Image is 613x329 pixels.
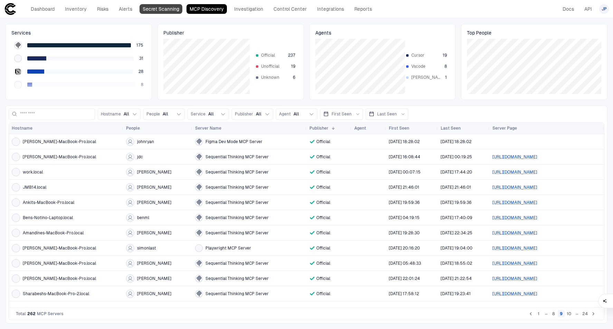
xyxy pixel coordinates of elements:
span: [DATE] 00:07:15 [389,169,421,175]
span: 8 [141,82,143,87]
span: Unofficial [261,64,285,69]
div: 03/09/2025 17:28:02 (GMT+00:00 UTC) [441,139,471,144]
span: Official [316,185,330,190]
span: [DATE] 18:28:02 [441,139,471,144]
span: [PERSON_NAME] [137,261,171,266]
a: Secret Scanning [140,4,182,14]
span: Sequential Thinking MCP Server [205,200,269,205]
span: Cursor [411,53,435,58]
span: Official [316,215,330,220]
a: Integrations [314,4,347,14]
a: [URL][DOMAIN_NAME] [492,170,537,175]
button: Go to page 10 [565,310,573,317]
span: Service [191,111,205,117]
span: All [163,111,168,117]
span: People [146,111,160,117]
span: [DATE] 17:40:09 [441,215,472,220]
div: 04/08/2025 21:01:24 (GMT+00:00 UTC) [389,276,420,281]
div: 05/08/2025 03:19:15 (GMT+00:00 UTC) [389,215,420,220]
span: [DATE] 21:46:01 [441,185,471,190]
span: All [208,111,214,117]
span: 19 [443,53,447,58]
span: 8 [444,64,447,69]
button: Go to previous page [527,310,534,317]
span: Sequential Thinking MCP Server [205,261,269,266]
span: Sequential Thinking MCP Server [205,215,269,220]
nav: pagination navigation [527,310,597,318]
span: Agent [279,111,291,117]
span: [DATE] 21:46:01 [389,185,419,190]
a: Dashboard [28,4,58,14]
span: 175 [136,43,143,48]
span: Unknown [261,75,285,80]
span: [PERSON_NAME] [411,75,442,80]
span: Vscode [411,64,435,69]
span: All [256,111,261,117]
div: … [543,310,549,317]
a: [URL][DOMAIN_NAME] [492,231,537,235]
div: 18/08/2025 20:46:01 (GMT+00:00 UTC) [389,185,419,190]
span: [DATE] 20:16:20 [389,245,420,251]
span: Official [316,154,330,160]
a: [URL][DOMAIN_NAME] [492,261,537,266]
span: [DATE] 05:48:33 [389,261,421,266]
button: page 9 [558,310,565,317]
a: [URL][DOMAIN_NAME] [492,154,537,159]
div: 13/08/2025 18:59:36 (GMT+00:00 UTC) [441,200,471,205]
span: [DATE] 16:08:44 [389,154,420,160]
span: First Seen [332,111,352,117]
button: HostnameAll [98,109,141,120]
span: [DATE] 19:23:41 [441,291,471,297]
button: PeopleAll [143,109,185,120]
a: Investigation [231,4,266,14]
button: ServiceAll [188,109,229,120]
div: 15/08/2025 18:23:41 (GMT+00:00 UTC) [441,291,471,297]
span: Top People [467,30,602,36]
span: JMB14.local [23,185,46,190]
span: Server Name [195,125,221,131]
span: [DATE] 17:58:12 [389,291,419,297]
span: 19 [291,64,295,69]
span: Sharabeshs-MacBook-Pro-2.local [23,291,89,297]
div: 27/08/2025 18:04:00 (GMT+00:00 UTC) [441,245,472,251]
a: Control Center [270,4,310,14]
span: [PERSON_NAME] [137,291,171,297]
span: Bens-Notino-Laptop.local [23,215,73,220]
span: [DATE] 18:55:02 [441,261,472,266]
span: Sequential Thinking MCP Server [205,230,269,236]
span: Sequential Thinking MCP Server [205,169,269,175]
span: Sequential Thinking MCP Server [205,185,269,190]
div: 07/08/2025 21:34:25 (GMT+00:00 UTC) [441,230,472,236]
div: 14/08/2025 17:55:02 (GMT+00:00 UTC) [441,261,472,266]
a: MCP Discovery [186,4,227,14]
div: 04/08/2025 23:07:15 (GMT+00:00 UTC) [389,169,421,175]
div: 18/08/2025 20:46:01 (GMT+00:00 UTC) [441,185,471,190]
a: [URL][DOMAIN_NAME] [492,200,537,205]
span: [PERSON_NAME] [137,276,171,281]
div: 13/08/2025 18:59:36 (GMT+00:00 UTC) [389,200,420,205]
span: Official [316,291,330,297]
span: Last Seen [441,125,461,131]
a: [URL][DOMAIN_NAME] [492,185,537,190]
span: MCP Servers [37,311,64,317]
span: Agents [315,30,450,36]
span: JP [602,6,607,12]
span: Figma Dev Mode MCP Server [205,139,262,144]
div: 06/08/2025 16:40:09 (GMT+00:00 UTC) [441,215,472,220]
span: [PERSON_NAME] [137,169,171,175]
a: Risks [94,4,112,14]
span: [DATE] 17:44:20 [441,169,472,175]
div: 22/08/2025 23:19:25 (GMT+00:00 UTC) [441,154,472,160]
span: Official [261,53,285,58]
span: Server Page [492,125,517,131]
span: [PERSON_NAME]-MacBook-Pro.local [23,154,96,160]
div: 15/08/2025 19:16:20 (GMT+00:00 UTC) [389,245,420,251]
span: [DATE] 19:28:30 [389,230,420,236]
button: AgentAll [276,109,317,120]
a: Reports [351,4,375,14]
a: [URL][DOMAIN_NAME] [492,291,537,296]
span: First Seen [389,125,409,131]
span: [DATE] 19:04:00 [441,245,472,251]
span: [PERSON_NAME] [137,185,171,190]
span: Official [316,139,330,144]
